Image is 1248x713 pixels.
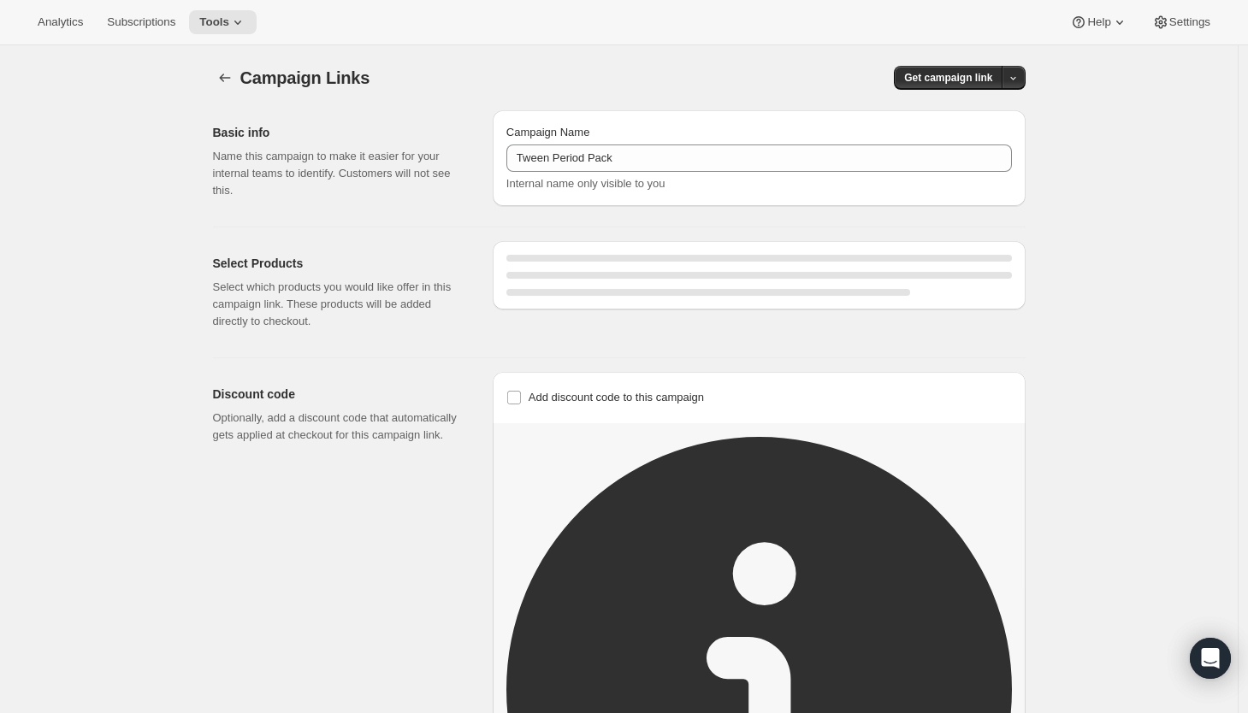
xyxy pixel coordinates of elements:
button: Settings [1142,10,1221,34]
h2: Select Products [213,255,465,272]
p: Select which products you would like offer in this campaign link. These products will be added di... [213,279,465,330]
span: Campaign Name [506,126,590,138]
span: Analytics [38,15,83,29]
button: Tools [189,10,257,34]
span: Help [1087,15,1110,29]
button: Analytics [27,10,93,34]
span: Settings [1169,15,1210,29]
p: Name this campaign to make it easier for your internal teams to identify. Customers will not see ... [213,148,465,199]
button: Get campaign link [894,66,1003,90]
button: Help [1060,10,1138,34]
input: Example: Seasonal campaign [506,144,1012,172]
span: Internal name only visible to you [506,177,665,190]
span: Subscriptions [107,15,175,29]
div: Open Intercom Messenger [1190,638,1231,679]
h2: Discount code [213,386,465,403]
span: Campaign Links [240,68,370,87]
span: Add discount code to this campaign [529,391,704,404]
h2: Basic info [213,124,465,141]
button: Subscriptions [97,10,186,34]
p: Optionally, add a discount code that automatically gets applied at checkout for this campaign link. [213,410,465,444]
span: Get campaign link [904,71,992,85]
span: Tools [199,15,229,29]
